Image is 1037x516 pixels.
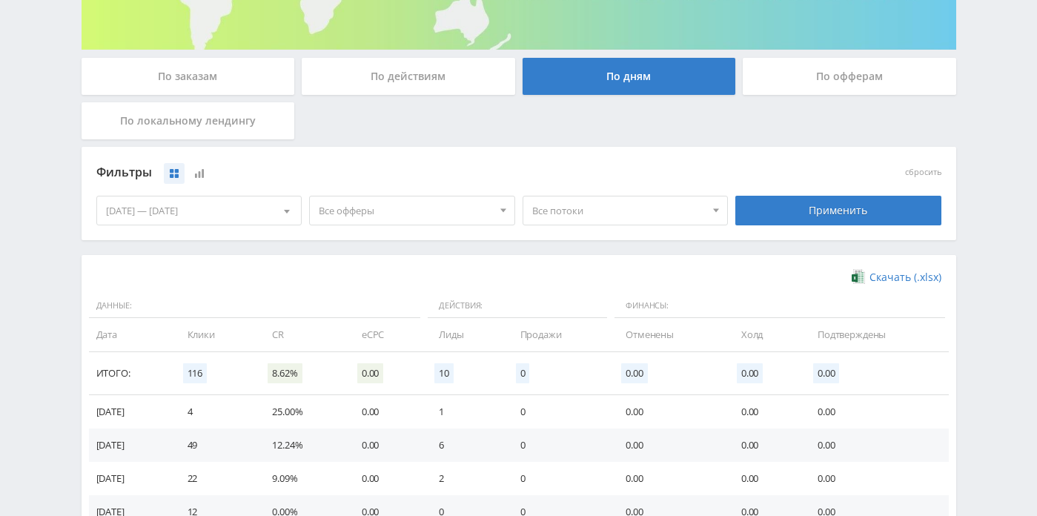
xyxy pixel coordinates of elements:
td: 0.00 [726,429,803,462]
div: По офферам [743,58,956,95]
td: [DATE] [89,395,173,429]
div: По локальному лендингу [82,102,295,139]
span: Все потоки [532,196,706,225]
td: 4 [173,395,258,429]
td: 0 [506,395,612,429]
span: 0 [516,363,530,383]
td: 6 [424,429,505,462]
div: [DATE] — [DATE] [97,196,302,225]
td: Лиды [424,318,505,351]
td: 0 [506,429,612,462]
td: Подтверждены [803,318,949,351]
td: Дата [89,318,173,351]
div: Фильтры [96,162,729,184]
td: 0.00 [611,462,726,495]
button: сбросить [905,168,941,177]
td: 2 [424,462,505,495]
td: [DATE] [89,429,173,462]
td: 0.00 [347,462,425,495]
span: Финансы: [614,294,944,319]
td: 0.00 [726,395,803,429]
td: Холд [726,318,803,351]
span: 10 [434,363,454,383]
td: CR [257,318,347,351]
span: Данные: [89,294,421,319]
td: Продажи [506,318,612,351]
td: 1 [424,395,505,429]
td: 0.00 [347,429,425,462]
div: По дням [523,58,736,95]
img: xlsx [852,269,864,284]
td: 0 [506,462,612,495]
td: 49 [173,429,258,462]
td: 0.00 [803,462,949,495]
span: 0.00 [357,363,383,383]
a: Скачать (.xlsx) [852,270,941,285]
td: Отменены [611,318,726,351]
span: 116 [183,363,208,383]
td: Клики [173,318,258,351]
div: По заказам [82,58,295,95]
span: 0.00 [813,363,839,383]
span: Все офферы [319,196,492,225]
span: 0.00 [621,363,647,383]
td: 22 [173,462,258,495]
span: 8.62% [268,363,302,383]
td: 0.00 [611,395,726,429]
td: 0.00 [726,462,803,495]
span: Скачать (.xlsx) [869,271,941,283]
span: 0.00 [737,363,763,383]
td: 25.00% [257,395,347,429]
td: 9.09% [257,462,347,495]
td: Итого: [89,352,173,395]
div: По действиям [302,58,515,95]
td: 12.24% [257,429,347,462]
span: Действия: [428,294,607,319]
td: 0.00 [347,395,425,429]
td: 0.00 [803,395,949,429]
td: eCPC [347,318,425,351]
td: [DATE] [89,462,173,495]
div: Применить [735,196,941,225]
td: 0.00 [611,429,726,462]
td: 0.00 [803,429,949,462]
